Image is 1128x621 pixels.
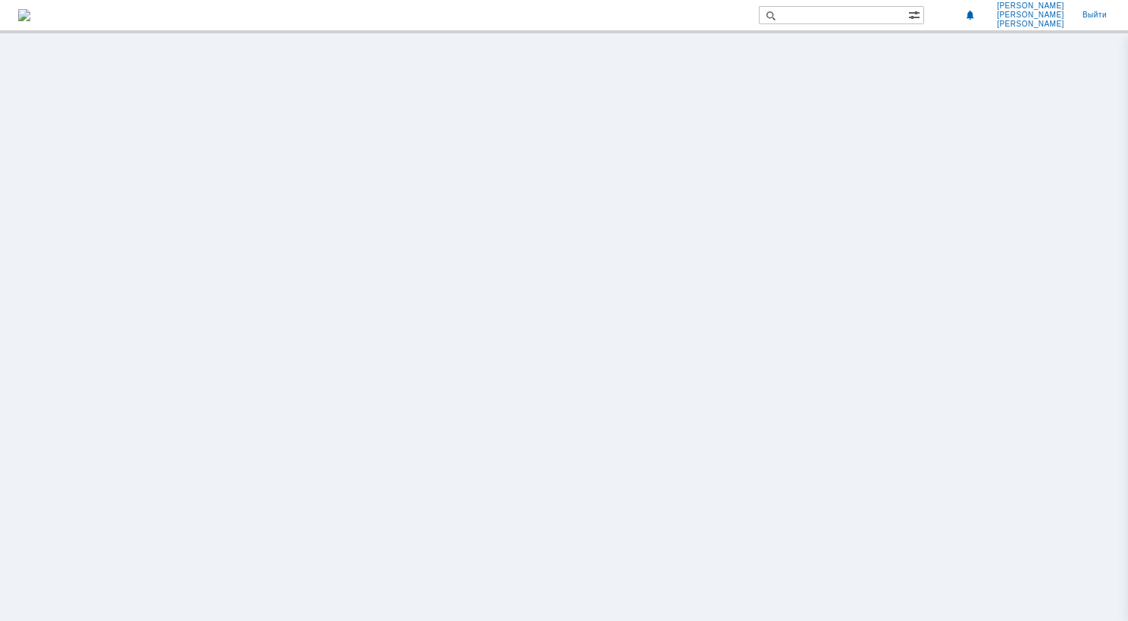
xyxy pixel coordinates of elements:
span: [PERSON_NAME] [997,20,1064,29]
a: Перейти на домашнюю страницу [18,9,30,21]
img: logo [18,9,30,21]
span: [PERSON_NAME] [997,11,1064,20]
span: [PERSON_NAME] [997,2,1064,11]
span: Расширенный поиск [908,7,923,21]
